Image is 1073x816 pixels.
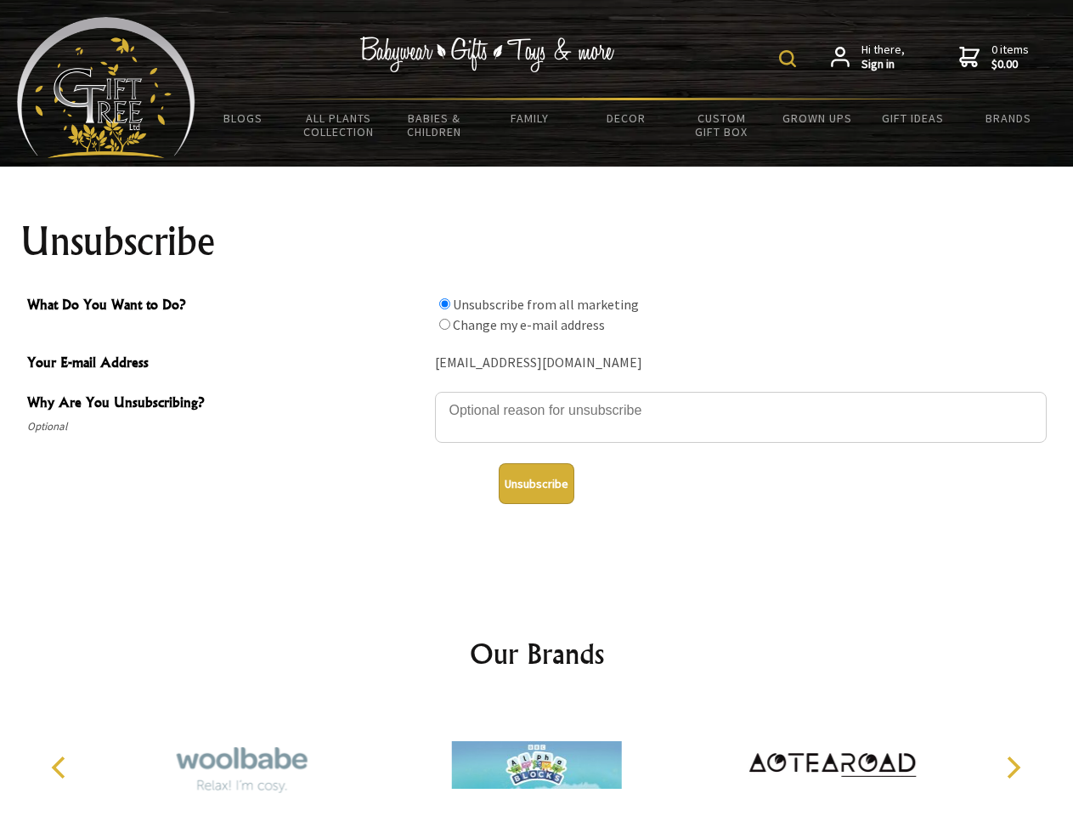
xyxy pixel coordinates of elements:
img: product search [779,50,796,67]
span: 0 items [991,42,1029,72]
span: Optional [27,416,426,437]
span: What Do You Want to Do? [27,294,426,319]
div: [EMAIL_ADDRESS][DOMAIN_NAME] [435,350,1047,377]
span: Hi there, [861,42,905,72]
a: Family [483,100,579,136]
a: BLOGS [195,100,291,136]
span: Why Are You Unsubscribing? [27,392,426,416]
label: Change my e-mail address [453,316,605,333]
a: Grown Ups [769,100,865,136]
button: Next [994,749,1031,786]
a: Custom Gift Box [674,100,770,150]
input: What Do You Want to Do? [439,319,450,330]
h1: Unsubscribe [20,221,1053,262]
a: 0 items$0.00 [959,42,1029,72]
strong: Sign in [861,57,905,72]
input: What Do You Want to Do? [439,298,450,309]
img: Babywear - Gifts - Toys & more [360,37,615,72]
img: Babyware - Gifts - Toys and more... [17,17,195,158]
a: Gift Ideas [865,100,961,136]
span: Your E-mail Address [27,352,426,377]
a: Hi there,Sign in [831,42,905,72]
button: Previous [42,749,80,786]
a: Babies & Children [387,100,483,150]
a: Decor [578,100,674,136]
textarea: Why Are You Unsubscribing? [435,392,1047,443]
a: Brands [961,100,1057,136]
a: All Plants Collection [291,100,387,150]
button: Unsubscribe [499,463,574,504]
strong: $0.00 [991,57,1029,72]
h2: Our Brands [34,633,1040,674]
label: Unsubscribe from all marketing [453,296,639,313]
